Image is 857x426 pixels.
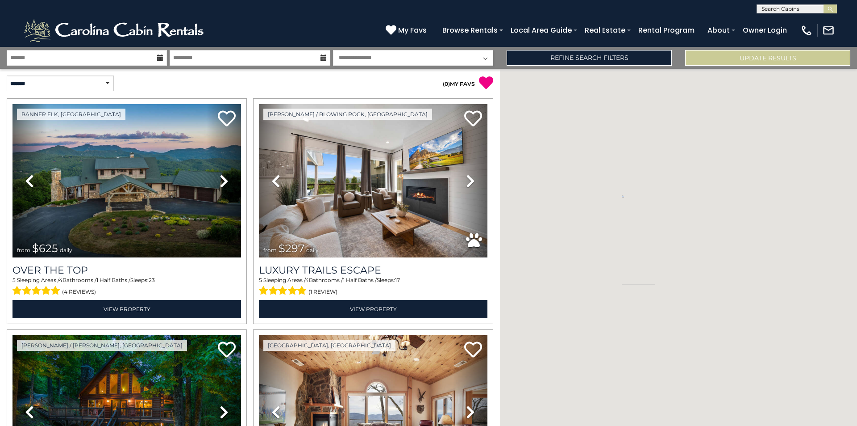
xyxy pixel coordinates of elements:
[445,80,448,87] span: 0
[259,104,487,257] img: thumbnail_168695581.jpeg
[218,341,236,360] a: Add to favorites
[263,340,395,351] a: [GEOGRAPHIC_DATA], [GEOGRAPHIC_DATA]
[12,104,241,257] img: thumbnail_167153549.jpeg
[398,25,427,36] span: My Favs
[443,80,450,87] span: ( )
[17,109,125,120] a: Banner Elk, [GEOGRAPHIC_DATA]
[306,247,319,253] span: daily
[279,242,304,255] span: $297
[263,247,277,253] span: from
[149,277,155,283] span: 23
[443,80,475,87] a: (0)MY FAVS
[259,264,487,276] a: Luxury Trails Escape
[259,277,262,283] span: 5
[32,242,58,255] span: $625
[308,286,337,298] span: (1 review)
[263,109,432,120] a: [PERSON_NAME] / Blowing Rock, [GEOGRAPHIC_DATA]
[800,24,813,37] img: phone-regular-white.png
[259,300,487,318] a: View Property
[386,25,429,36] a: My Favs
[507,50,672,66] a: Refine Search Filters
[12,276,241,298] div: Sleeping Areas / Bathrooms / Sleeps:
[59,277,62,283] span: 4
[96,277,130,283] span: 1 Half Baths /
[60,247,72,253] span: daily
[22,17,208,44] img: White-1-2.png
[17,340,187,351] a: [PERSON_NAME] / [PERSON_NAME], [GEOGRAPHIC_DATA]
[703,22,734,38] a: About
[17,247,30,253] span: from
[12,264,241,276] a: Over The Top
[438,22,502,38] a: Browse Rentals
[62,286,96,298] span: (4 reviews)
[685,50,850,66] button: Update Results
[218,110,236,129] a: Add to favorites
[464,110,482,129] a: Add to favorites
[259,276,487,298] div: Sleeping Areas / Bathrooms / Sleeps:
[395,277,400,283] span: 17
[343,277,377,283] span: 1 Half Baths /
[12,277,16,283] span: 5
[634,22,699,38] a: Rental Program
[305,277,309,283] span: 4
[580,22,630,38] a: Real Estate
[822,24,835,37] img: mail-regular-white.png
[464,341,482,360] a: Add to favorites
[506,22,576,38] a: Local Area Guide
[738,22,791,38] a: Owner Login
[12,300,241,318] a: View Property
